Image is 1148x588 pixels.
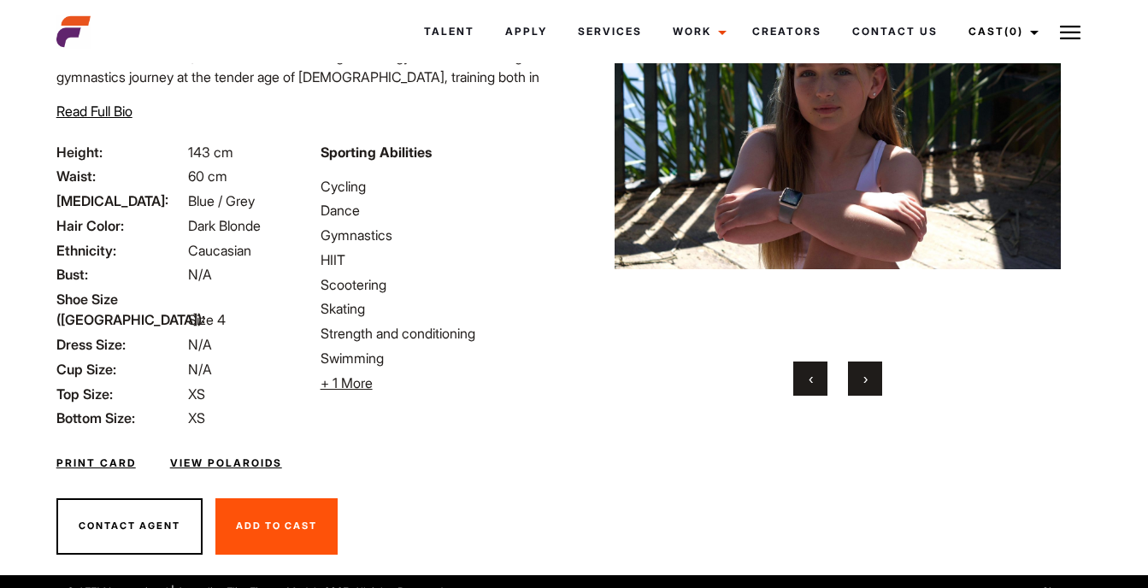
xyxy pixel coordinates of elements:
[863,370,868,387] span: Next
[809,370,813,387] span: Previous
[321,200,564,220] li: Dance
[188,168,227,185] span: 60 cm
[56,264,185,285] span: Bust:
[409,9,490,55] a: Talent
[321,274,564,295] li: Scootering
[321,225,564,245] li: Gymnastics
[188,144,233,161] span: 143 cm
[321,250,564,270] li: HIIT
[321,374,373,391] span: + 1 More
[56,384,185,404] span: Top Size:
[188,385,205,403] span: XS
[188,266,212,283] span: N/A
[188,336,212,353] span: N/A
[188,311,226,328] span: Size 4
[321,348,564,368] li: Swimming
[56,15,91,49] img: cropped-aefm-brand-fav-22-square.png
[562,9,657,55] a: Services
[56,408,185,428] span: Bottom Size:
[56,166,185,186] span: Waist:
[170,456,282,471] a: View Polaroids
[56,359,185,379] span: Cup Size:
[236,520,317,532] span: Add To Cast
[56,456,136,471] a: Print Card
[1060,22,1080,43] img: Burger icon
[188,409,205,426] span: XS
[56,103,132,120] span: Read Full Bio
[188,217,261,234] span: Dark Blonde
[837,9,953,55] a: Contact Us
[56,215,185,236] span: Hair Color:
[321,176,564,197] li: Cycling
[321,144,432,161] strong: Sporting Abilities
[56,101,132,121] button: Read Full Bio
[321,298,564,319] li: Skating
[953,9,1049,55] a: Cast(0)
[56,191,185,211] span: [MEDICAL_DATA]:
[56,334,185,355] span: Dress Size:
[56,498,203,555] button: Contact Agent
[321,323,564,344] li: Strength and conditioning
[657,9,737,55] a: Work
[1004,25,1023,38] span: (0)
[56,289,185,330] span: Shoe Size ([GEOGRAPHIC_DATA]):
[490,9,562,55] a: Apply
[56,240,185,261] span: Ethnicity:
[188,242,251,259] span: Caucasian
[56,142,185,162] span: Height:
[188,192,255,209] span: Blue / Grey
[188,361,212,378] span: N/A
[737,9,837,55] a: Creators
[215,498,338,555] button: Add To Cast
